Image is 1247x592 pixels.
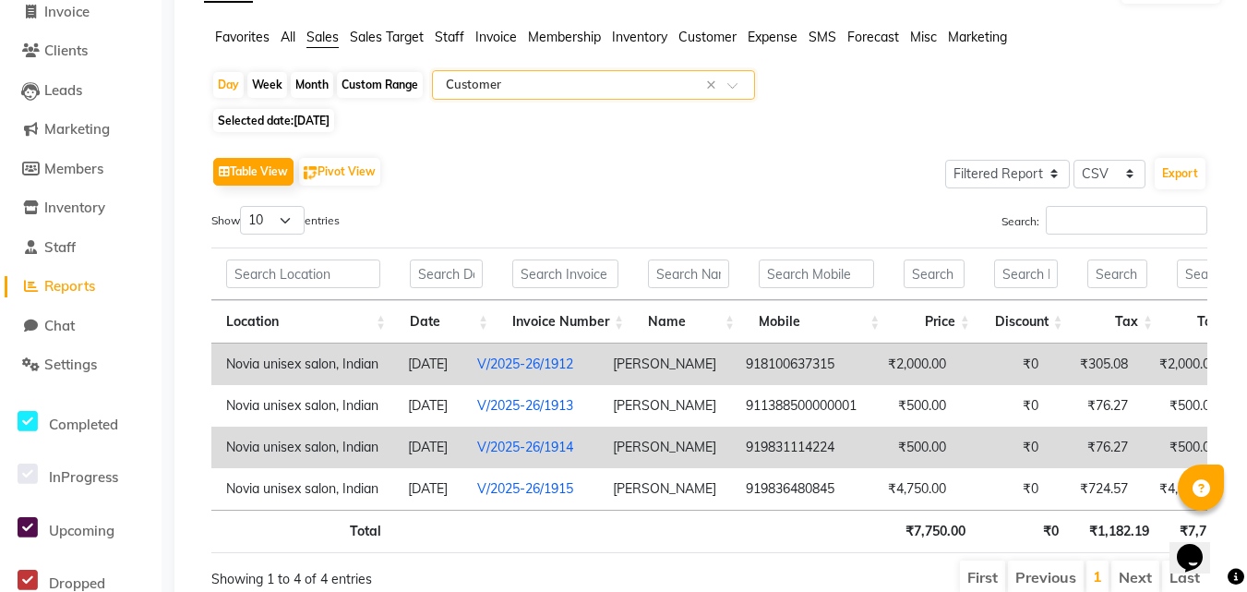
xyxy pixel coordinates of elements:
td: ₹500.00 [871,427,961,468]
span: Favorites [215,29,270,45]
td: Novia unisex salon, Indian [211,427,393,468]
input: Search Name [648,260,729,288]
input: Search: [1046,206,1207,235]
span: Expense [748,29,797,45]
span: Marketing [44,120,110,138]
td: ₹0 [961,385,1053,427]
a: V/2025-26/1915 [477,480,573,497]
td: ₹2,000.00 [1143,344,1232,385]
span: Customer [678,29,737,45]
th: Price: activate to sort column ascending [889,300,979,344]
input: Search Discount [994,260,1058,288]
td: Novia unisex salon, Indian [211,344,393,385]
span: Chat [44,317,75,334]
button: Table View [213,158,294,186]
span: Leads [44,81,82,99]
a: V/2025-26/1914 [477,439,573,455]
a: Members [5,159,157,180]
span: Membership [528,29,601,45]
td: [DATE] [393,385,462,427]
span: [DATE] [294,114,330,127]
td: 911388500000001 [731,385,871,427]
td: ₹4,750.00 [1143,468,1232,510]
a: Chat [5,316,157,337]
button: Pivot View [299,158,380,186]
span: Misc [910,29,937,45]
a: Reports [5,276,157,297]
input: Search Mobile [759,260,874,288]
span: Selected date: [213,109,334,132]
th: Tax: activate to sort column ascending [1073,300,1162,344]
span: All [281,29,295,45]
span: Clear all [706,76,722,95]
span: Invoice [475,29,517,45]
div: Month [291,72,333,98]
span: Settings [44,356,97,373]
td: ₹500.00 [1143,385,1232,427]
input: Search Date [410,260,483,288]
td: [PERSON_NAME] [598,385,731,427]
a: Inventory [5,198,157,219]
a: V/2025-26/1913 [477,397,573,414]
th: Location: activate to sort column ascending [211,300,395,344]
td: ₹724.57 [1053,468,1143,510]
span: Clients [44,42,88,59]
span: Inventory [612,29,667,45]
span: Completed [49,416,118,433]
span: Inventory [44,199,105,216]
th: Name: activate to sort column ascending [633,300,744,344]
td: ₹500.00 [1143,427,1232,468]
span: Upcoming [49,522,114,539]
span: Marketing [948,29,1007,45]
td: ₹0 [961,427,1053,468]
td: ₹2,000.00 [871,344,961,385]
span: SMS [809,29,836,45]
th: Invoice Number: activate to sort column ascending [498,300,633,344]
th: ₹7,750.00 [891,510,981,553]
input: Search Total [1177,260,1238,288]
a: 1 [1093,567,1102,586]
button: Export [1155,158,1205,189]
span: Forecast [847,29,899,45]
th: Discount: activate to sort column ascending [979,300,1073,344]
div: Custom Range [337,72,423,98]
span: Dropped [49,574,105,592]
iframe: chat widget [1169,518,1229,574]
th: Date: activate to sort column ascending [395,300,498,344]
a: Clients [5,41,157,62]
td: ₹0 [961,468,1053,510]
td: [DATE] [393,427,462,468]
label: Show entries [211,206,340,235]
a: Invoice [5,2,157,23]
img: pivot.png [304,166,318,180]
td: [PERSON_NAME] [598,427,731,468]
th: Total [211,510,396,553]
td: Novia unisex salon, Indian [211,385,393,427]
span: Staff [44,238,76,256]
span: Sales Target [350,29,424,45]
th: Mobile: activate to sort column ascending [744,300,889,344]
input: Search Location [226,260,380,288]
input: Search Invoice Number [512,260,618,288]
div: Showing 1 to 4 of 4 entries [211,559,610,589]
td: 918100637315 [731,344,871,385]
td: 919836480845 [731,468,871,510]
td: ₹4,750.00 [871,468,961,510]
span: Staff [435,29,464,45]
td: ₹76.27 [1053,385,1143,427]
td: ₹305.08 [1053,344,1143,385]
td: [PERSON_NAME] [598,344,731,385]
td: ₹76.27 [1053,427,1143,468]
td: ₹500.00 [871,385,961,427]
a: Settings [5,355,157,376]
a: Staff [5,237,157,259]
td: Novia unisex salon, Indian [211,468,393,510]
span: Members [44,160,103,177]
label: Search: [1001,206,1207,235]
td: [PERSON_NAME] [598,468,731,510]
a: Leads [5,80,157,102]
th: ₹0 [980,510,1073,553]
a: Marketing [5,119,157,140]
a: V/2025-26/1912 [477,356,573,372]
div: Week [247,72,287,98]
